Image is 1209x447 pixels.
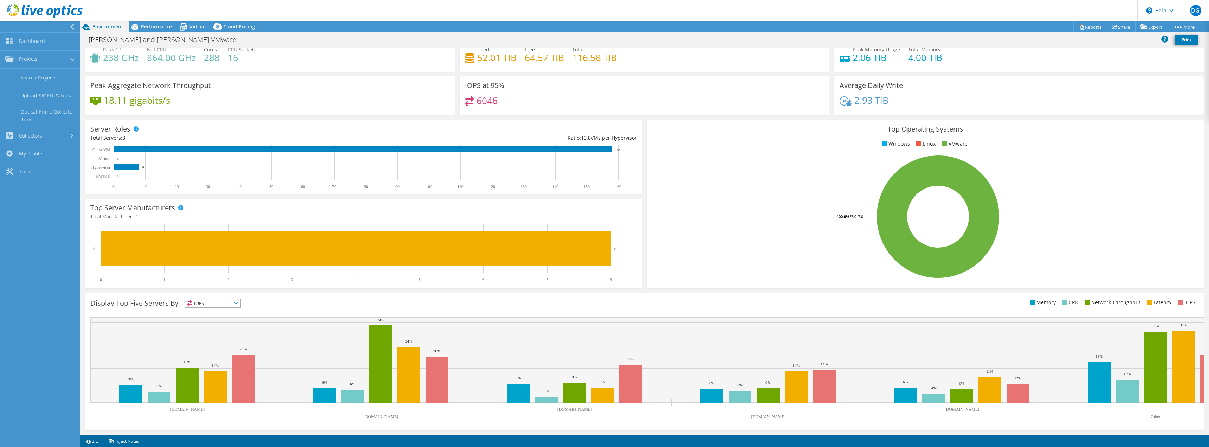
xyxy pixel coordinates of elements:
[92,23,123,30] span: Environment
[793,363,800,368] text: 14%
[143,184,147,189] text: 10
[240,347,247,351] text: 21%
[227,277,229,282] text: 2
[322,380,327,384] text: 6%
[1190,5,1201,16] span: DG
[751,414,786,419] text: [DOMAIN_NAME]
[433,349,440,353] text: 20%
[572,375,577,379] text: 9%
[903,380,908,384] text: 6%
[90,247,98,251] text: Dell
[627,357,634,361] text: 16%
[96,174,110,179] text: Physical
[615,184,621,189] text: 160
[204,46,217,53] span: Cores
[363,134,636,142] div: Ratio: VMs per Hypervisor
[122,134,125,141] span: 8
[1083,299,1140,306] li: Network Throughput
[185,299,240,307] span: IOPS
[1151,414,1160,419] text: Other
[583,184,590,189] text: 150
[581,134,591,141] span: 19.8
[1028,299,1056,306] li: Memory
[1146,7,1152,14] svg: \n
[103,437,144,446] a: Project Notes
[821,362,828,366] text: 14%
[765,380,771,384] text: 6%
[212,363,219,368] text: 14%
[516,376,521,380] text: 8%
[477,46,489,53] span: Used
[103,54,139,62] h4: 238 GHz
[840,82,903,89] h3: Average Daily Write
[183,360,190,364] text: 15%
[1180,323,1187,327] text: 31%
[1124,372,1131,376] text: 10%
[1176,299,1195,306] li: IOPS
[355,277,357,282] text: 4
[419,277,421,282] text: 5
[291,277,293,282] text: 3
[709,381,715,385] text: 6%
[737,383,743,387] text: 5%
[880,140,910,148] li: Windows
[223,23,255,30] span: Cloud Pricing
[557,407,592,412] text: [DOMAIN_NAME]
[986,369,993,373] text: 11%
[610,277,612,282] text: 8
[117,157,119,160] text: 0
[156,384,162,388] text: 5%
[600,379,605,384] text: 7%
[477,97,498,104] h4: 6046
[931,385,937,390] text: 4%
[141,23,172,30] span: Performance
[377,318,384,322] text: 34%
[572,46,584,53] span: Total
[1095,354,1103,358] text: 18%
[1107,21,1136,32] a: Share
[1145,299,1171,306] li: Latency
[940,140,968,148] li: VMware
[90,204,175,212] h3: Top Server Manufacturers
[572,54,617,62] h4: 116.58 TiB
[1135,21,1168,32] a: Export
[364,184,368,189] text: 80
[525,46,535,53] span: Free
[82,437,103,446] a: 2
[552,184,558,189] text: 140
[482,277,484,282] text: 6
[614,247,616,251] text: 8
[238,184,242,189] text: 40
[521,184,527,189] text: 130
[103,46,125,53] span: Peak CPU
[652,125,1199,133] h3: Top Operating Systems
[90,134,363,142] div: Total Servers:
[85,36,247,44] h1: [PERSON_NAME] and [PERSON_NAME] VMware
[163,277,166,282] text: 1
[170,407,205,412] text: [DOMAIN_NAME]
[175,184,179,189] text: 20
[189,23,206,30] span: Virtual
[457,184,464,189] text: 110
[853,46,900,53] span: Peak Memory Usage
[112,184,115,189] text: 0
[849,214,863,219] tspan: ESXi 7.0
[228,46,256,53] span: CPU Sockets
[395,184,400,189] text: 90
[135,213,138,220] span: 1
[104,96,170,104] h4: 18.11 gigabits/s
[228,54,256,62] h4: 16
[90,125,130,133] h3: Server Roles
[128,377,134,382] text: 7%
[91,165,110,170] text: Hypervisor
[350,382,355,386] text: 6%
[853,54,900,62] h4: 2.06 TiB
[525,54,564,62] h4: 64.57 TiB
[90,213,637,221] h4: Total Manufacturers:
[405,339,412,343] text: 24%
[615,148,620,152] text: 158
[92,147,110,152] text: Guest VM
[117,174,119,178] text: 0
[465,82,504,89] h3: IOPS at 95%
[854,96,888,104] h4: 2.93 TiB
